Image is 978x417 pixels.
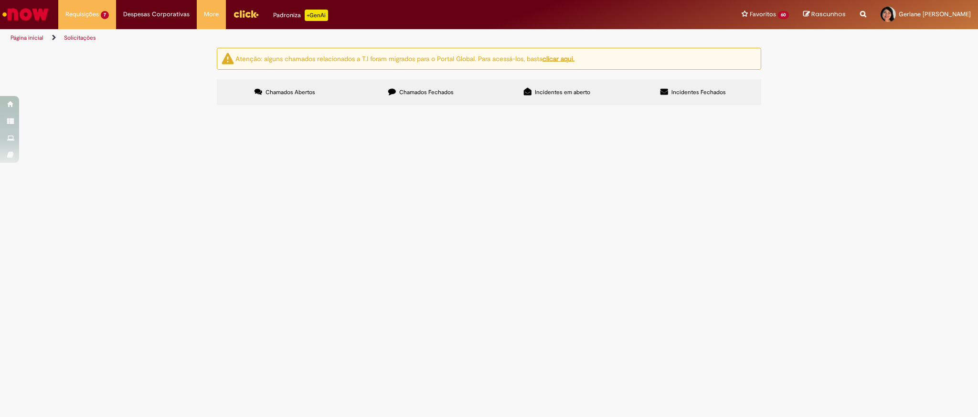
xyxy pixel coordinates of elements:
span: More [204,10,219,19]
span: Chamados Fechados [399,88,454,96]
span: Favoritos [750,10,776,19]
a: Rascunhos [803,10,846,19]
span: Rascunhos [811,10,846,19]
a: Página inicial [11,34,43,42]
a: Solicitações [64,34,96,42]
div: Padroniza [273,10,328,21]
span: 7 [101,11,109,19]
span: Requisições [65,10,99,19]
span: Chamados Abertos [266,88,315,96]
p: +GenAi [305,10,328,21]
ul: Trilhas de página [7,29,645,47]
img: ServiceNow [1,5,50,24]
a: clicar aqui. [542,54,574,63]
span: Despesas Corporativas [123,10,190,19]
span: 60 [778,11,789,19]
span: Incidentes Fechados [671,88,726,96]
ng-bind-html: Atenção: alguns chamados relacionados a T.I foram migrados para o Portal Global. Para acessá-los,... [235,54,574,63]
img: click_logo_yellow_360x200.png [233,7,259,21]
span: Incidentes em aberto [535,88,590,96]
span: Gerlane [PERSON_NAME] [899,10,971,18]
